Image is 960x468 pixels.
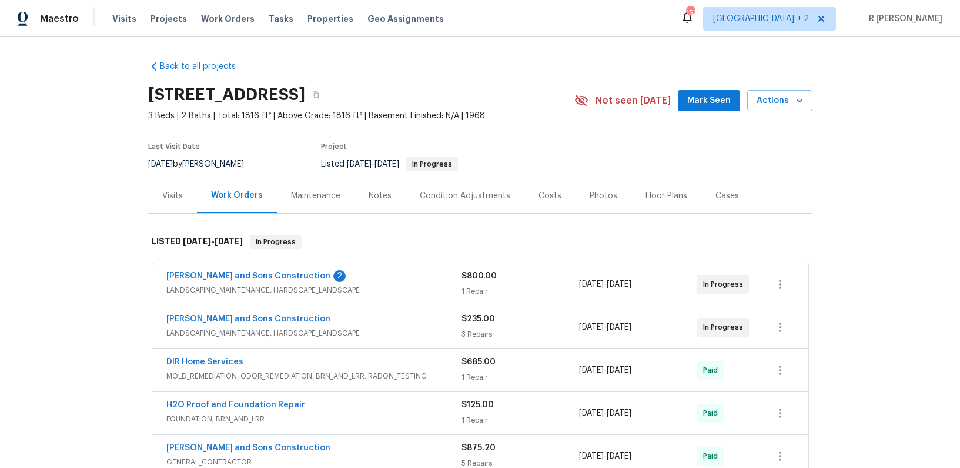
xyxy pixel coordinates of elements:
span: 3 Beds | 2 Baths | Total: 1816 ft² | Above Grade: 1816 ft² | Basement Finished: N/A | 1968 [148,110,574,122]
span: LANDSCAPING_MAINTENANCE, HARDSCAPE_LANDSCAPE [166,284,461,296]
span: Actions [757,94,803,108]
div: 3 Repairs [461,328,580,340]
h6: LISTED [152,235,243,249]
div: Condition Adjustments [420,190,510,202]
span: [DATE] [607,452,631,460]
span: - [579,364,631,376]
span: $875.20 [461,444,496,452]
span: LANDSCAPING_MAINTENANCE, HARDSCAPE_LANDSCAPE [166,327,461,339]
span: Work Orders [201,13,255,25]
span: [DATE] [579,409,604,417]
span: $685.00 [461,358,496,366]
span: [DATE] [607,409,631,417]
button: Actions [747,90,812,112]
span: Paid [703,450,722,462]
span: [DATE] [215,237,243,245]
span: [DATE] [579,323,604,331]
span: Tasks [269,15,293,23]
div: Notes [369,190,392,202]
span: [GEOGRAPHIC_DATA] + 2 [713,13,809,25]
span: - [579,321,631,333]
div: Cases [715,190,739,202]
a: Back to all projects [148,61,261,72]
span: [DATE] [607,366,631,374]
span: Listed [321,160,458,168]
a: DIR Home Services [166,358,243,366]
span: [DATE] [374,160,399,168]
button: Mark Seen [678,90,740,112]
span: Projects [150,13,187,25]
span: In Progress [407,161,457,168]
a: H2O Proof and Foundation Repair [166,401,305,409]
div: 2 [333,270,346,282]
span: $125.00 [461,401,494,409]
span: [DATE] [579,280,604,288]
a: [PERSON_NAME] and Sons Construction [166,315,330,323]
span: R [PERSON_NAME] [864,13,942,25]
span: Mark Seen [687,94,731,108]
span: Maestro [40,13,79,25]
div: 1 Repair [461,286,580,297]
span: [DATE] [607,323,631,331]
span: Paid [703,364,722,376]
span: Visits [112,13,136,25]
span: Project [321,143,347,150]
span: Not seen [DATE] [596,95,671,107]
span: GENERAL_CONTRACTOR [166,456,461,468]
span: MOLD_REMEDIATION, ODOR_REMEDIATION, BRN_AND_LRR, RADON_TESTING [166,370,461,382]
div: 153 [686,7,694,19]
span: $235.00 [461,315,495,323]
h2: [STREET_ADDRESS] [148,89,305,101]
div: Costs [538,190,561,202]
span: [DATE] [148,160,173,168]
div: Maintenance [291,190,340,202]
span: [DATE] [183,237,211,245]
button: Copy Address [305,84,326,105]
span: FOUNDATION, BRN_AND_LRR [166,413,461,425]
a: [PERSON_NAME] and Sons Construction [166,444,330,452]
span: $800.00 [461,272,497,280]
div: 1 Repair [461,371,580,383]
span: [DATE] [347,160,372,168]
span: Geo Assignments [367,13,444,25]
span: [DATE] [607,280,631,288]
div: by [PERSON_NAME] [148,157,258,171]
div: Photos [590,190,617,202]
span: - [183,237,243,245]
span: - [579,278,631,290]
div: Work Orders [211,190,263,201]
span: - [347,160,399,168]
div: Floor Plans [645,190,687,202]
a: [PERSON_NAME] and Sons Construction [166,272,330,280]
span: [DATE] [579,366,604,374]
span: Last Visit Date [148,143,200,150]
div: Visits [162,190,183,202]
span: In Progress [703,321,748,333]
span: - [579,450,631,462]
span: In Progress [251,236,300,248]
div: LISTED [DATE]-[DATE]In Progress [148,223,812,261]
span: [DATE] [579,452,604,460]
span: Properties [307,13,353,25]
span: Paid [703,407,722,419]
span: - [579,407,631,419]
span: In Progress [703,278,748,290]
div: 1 Repair [461,414,580,426]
